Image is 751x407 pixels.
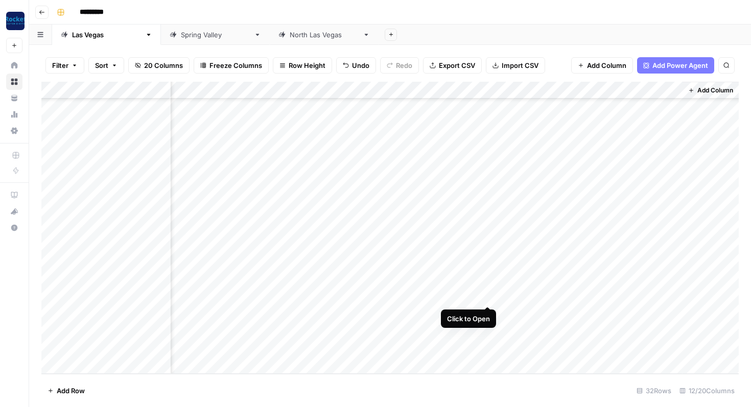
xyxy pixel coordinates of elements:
button: Freeze Columns [194,57,269,74]
span: Undo [352,60,369,70]
button: Export CSV [423,57,482,74]
a: Your Data [6,90,22,106]
button: Help + Support [6,220,22,236]
button: What's new? [6,203,22,220]
button: 20 Columns [128,57,190,74]
button: Add Column [571,57,633,74]
span: 20 Columns [144,60,183,70]
span: Add Row [57,386,85,396]
div: [GEOGRAPHIC_DATA] [72,30,141,40]
button: Workspace: Rocket Pilots [6,8,22,34]
div: 12/20 Columns [675,382,739,399]
a: Settings [6,123,22,139]
button: Filter [45,57,84,74]
span: Add Column [697,86,733,95]
div: 32 Rows [632,382,675,399]
a: Usage [6,106,22,123]
button: Undo [336,57,376,74]
div: What's new? [7,204,22,219]
div: [GEOGRAPHIC_DATA] [181,30,250,40]
a: Browse [6,74,22,90]
span: Sort [95,60,108,70]
button: Sort [88,57,124,74]
span: Filter [52,60,68,70]
span: Import CSV [502,60,538,70]
div: Click to Open [447,314,490,324]
a: [GEOGRAPHIC_DATA] [161,25,270,45]
button: Add Power Agent [637,57,714,74]
span: Add Column [587,60,626,70]
span: Row Height [289,60,325,70]
button: Import CSV [486,57,545,74]
button: Row Height [273,57,332,74]
span: Add Power Agent [652,60,708,70]
a: [GEOGRAPHIC_DATA] [52,25,161,45]
span: Redo [396,60,412,70]
div: [GEOGRAPHIC_DATA] [290,30,359,40]
a: AirOps Academy [6,187,22,203]
img: Rocket Pilots Logo [6,12,25,30]
a: [GEOGRAPHIC_DATA] [270,25,379,45]
span: Export CSV [439,60,475,70]
a: Home [6,57,22,74]
button: Add Row [41,382,91,399]
button: Add Column [684,84,737,97]
span: Freeze Columns [209,60,262,70]
button: Redo [380,57,419,74]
